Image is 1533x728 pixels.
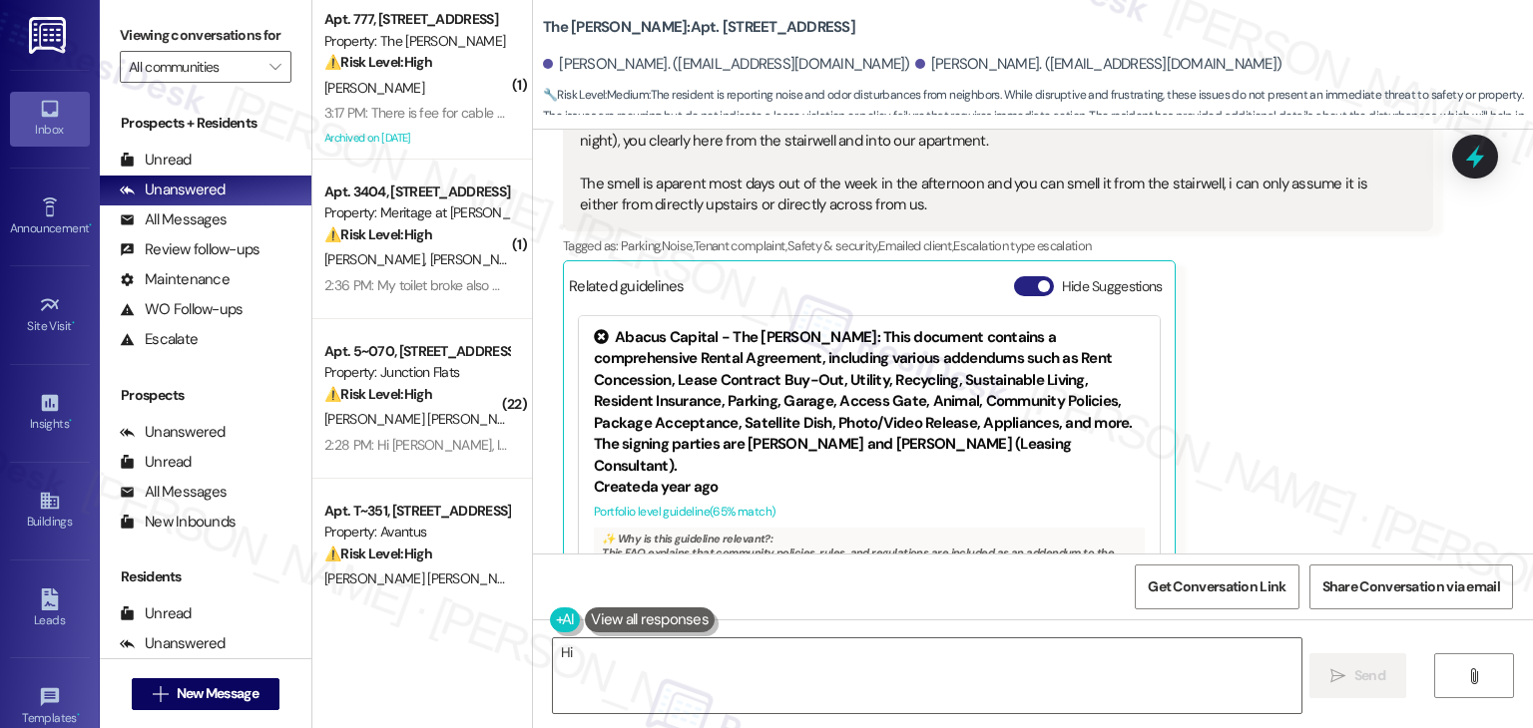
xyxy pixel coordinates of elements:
[430,250,530,268] span: [PERSON_NAME]
[915,54,1282,75] div: [PERSON_NAME]. ([EMAIL_ADDRESS][DOMAIN_NAME])
[543,54,910,75] div: [PERSON_NAME]. ([EMAIL_ADDRESS][DOMAIN_NAME])
[120,150,192,171] div: Unread
[694,237,787,254] span: Tenant complaint ,
[10,288,90,342] a: Site Visit •
[120,239,259,260] div: Review follow-ups
[594,528,1145,625] div: This FAQ explains that community policies, rules, and regulations are included as an addendum to ...
[177,683,258,704] span: New Message
[132,678,279,710] button: New Message
[324,9,509,30] div: Apt. 777, [STREET_ADDRESS]
[89,218,92,232] span: •
[1354,665,1385,686] span: Send
[324,385,432,403] strong: ⚠️ Risk Level: High
[10,386,90,440] a: Insights •
[120,299,243,320] div: WO Follow-ups
[120,512,236,533] div: New Inbounds
[120,422,226,443] div: Unanswered
[1309,653,1406,698] button: Send
[594,502,1145,523] div: Portfolio level guideline ( 65 % match)
[69,414,72,428] span: •
[324,202,509,223] div: Property: Meritage at [PERSON_NAME][GEOGRAPHIC_DATA]
[1062,276,1163,297] label: Hide Suggestions
[120,452,192,473] div: Unread
[100,385,311,406] div: Prospects
[153,686,168,702] i: 
[120,329,198,350] div: Escalate
[543,87,649,103] strong: 🔧 Risk Level: Medium
[324,545,432,562] strong: ⚠️ Risk Level: High
[787,237,878,254] span: Safety & security ,
[120,209,227,230] div: All Messages
[29,17,70,54] img: ResiDesk Logo
[10,484,90,538] a: Buildings
[1330,668,1345,684] i: 
[324,410,527,428] span: [PERSON_NAME] [PERSON_NAME]
[120,633,226,654] div: Unanswered
[1148,576,1285,597] span: Get Conversation Link
[322,126,511,151] div: Archived on [DATE]
[120,20,291,51] label: Viewing conversations for
[594,477,1145,498] div: Created a year ago
[1309,564,1513,609] button: Share Conversation via email
[594,327,1145,477] div: Abacus Capital - The [PERSON_NAME]: This document contains a comprehensive Rental Agreement, incl...
[569,276,685,305] div: Related guidelines
[324,79,424,97] span: [PERSON_NAME]
[324,501,509,522] div: Apt. T~351, [STREET_ADDRESS]
[120,603,192,624] div: Unread
[72,316,75,330] span: •
[543,17,855,38] b: The [PERSON_NAME]: Apt. [STREET_ADDRESS]
[324,53,432,71] strong: ⚠️ Risk Level: High
[324,362,509,383] div: Property: Junction Flats
[100,566,311,587] div: Residents
[543,85,1533,149] span: : The resident is reporting noise and odor disturbances from neighbors. While disruptive and frus...
[324,225,432,243] strong: ⚠️ Risk Level: High
[324,569,527,587] span: [PERSON_NAME] [PERSON_NAME]
[553,638,1300,713] textarea: Hi
[563,231,1433,260] div: Tagged as:
[662,237,694,254] span: Noise ,
[324,250,430,268] span: [PERSON_NAME]
[120,482,227,503] div: All Messages
[120,180,226,200] div: Unanswered
[324,182,509,202] div: Apt. 3404, [STREET_ADDRESS][PERSON_NAME]
[324,31,509,52] div: Property: The [PERSON_NAME]
[10,92,90,146] a: Inbox
[10,582,90,636] a: Leads
[878,237,953,254] span: Emailed client ,
[1322,576,1500,597] span: Share Conversation via email
[129,51,259,83] input: All communities
[120,269,230,290] div: Maintenance
[621,237,662,254] span: Parking ,
[1466,668,1481,684] i: 
[953,237,1091,254] span: Escalation type escalation
[324,522,509,543] div: Property: Avantus
[77,708,80,722] span: •
[100,113,311,134] div: Prospects + Residents
[269,59,280,75] i: 
[1135,564,1298,609] button: Get Conversation Link
[324,104,1323,122] div: 3:17 PM: There is fee for cable TV on my next rent statement . I don't have cable TV. Don't even ...
[324,341,509,362] div: Apt. 5~070, [STREET_ADDRESS]
[602,532,1137,546] div: ✨ Why is this guideline relevant?:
